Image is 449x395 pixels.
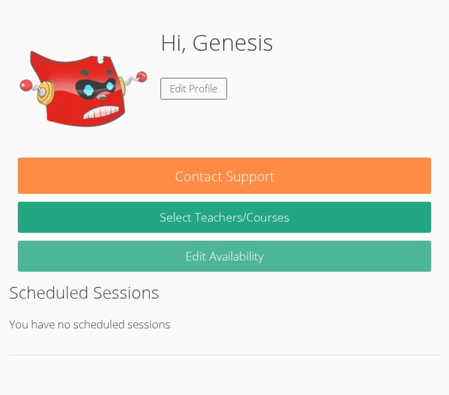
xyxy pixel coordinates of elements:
button: Contact Support [18,158,432,194]
a: Select Teachers/Courses [18,202,432,233]
a: Edit Availability [18,241,432,272]
img: default.png [18,26,150,158]
a: Edit Profile [160,78,228,100]
h2: Scheduled Sessions [9,280,440,305]
h1: Hi, Genesis [160,26,273,59]
p: You have no scheduled sessions [9,315,440,334]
